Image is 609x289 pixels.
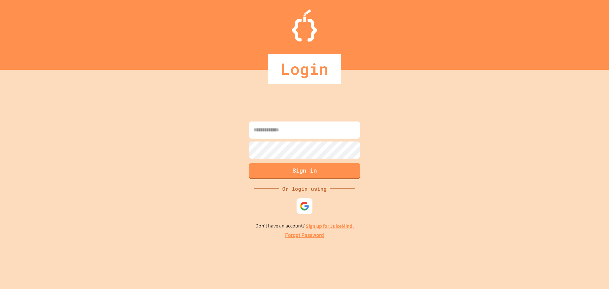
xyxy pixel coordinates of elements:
[249,163,360,179] button: Sign in
[300,201,309,211] img: google-icon.svg
[268,54,341,84] div: Login
[285,232,324,239] a: Forgot Password
[306,223,354,229] a: Sign up for JuiceMind.
[255,222,354,230] p: Don't have an account?
[292,10,317,42] img: Logo.svg
[279,185,330,193] div: Or login using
